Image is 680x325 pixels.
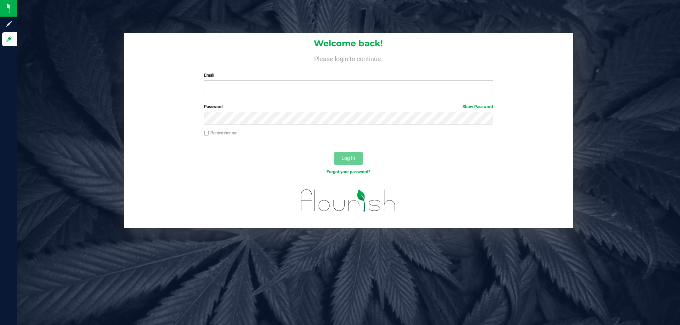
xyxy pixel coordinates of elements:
[204,104,223,109] span: Password
[334,152,363,165] button: Log In
[124,54,573,62] h4: Please login to continue.
[327,169,370,174] a: Forgot your password?
[124,39,573,48] h1: Welcome back!
[204,130,237,136] label: Remember me
[292,182,404,219] img: flourish_logo.svg
[204,72,493,79] label: Email
[5,36,12,43] inline-svg: Log in
[341,155,355,161] span: Log In
[463,104,493,109] a: Show Password
[5,21,12,28] inline-svg: Sign up
[204,131,209,136] input: Remember me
